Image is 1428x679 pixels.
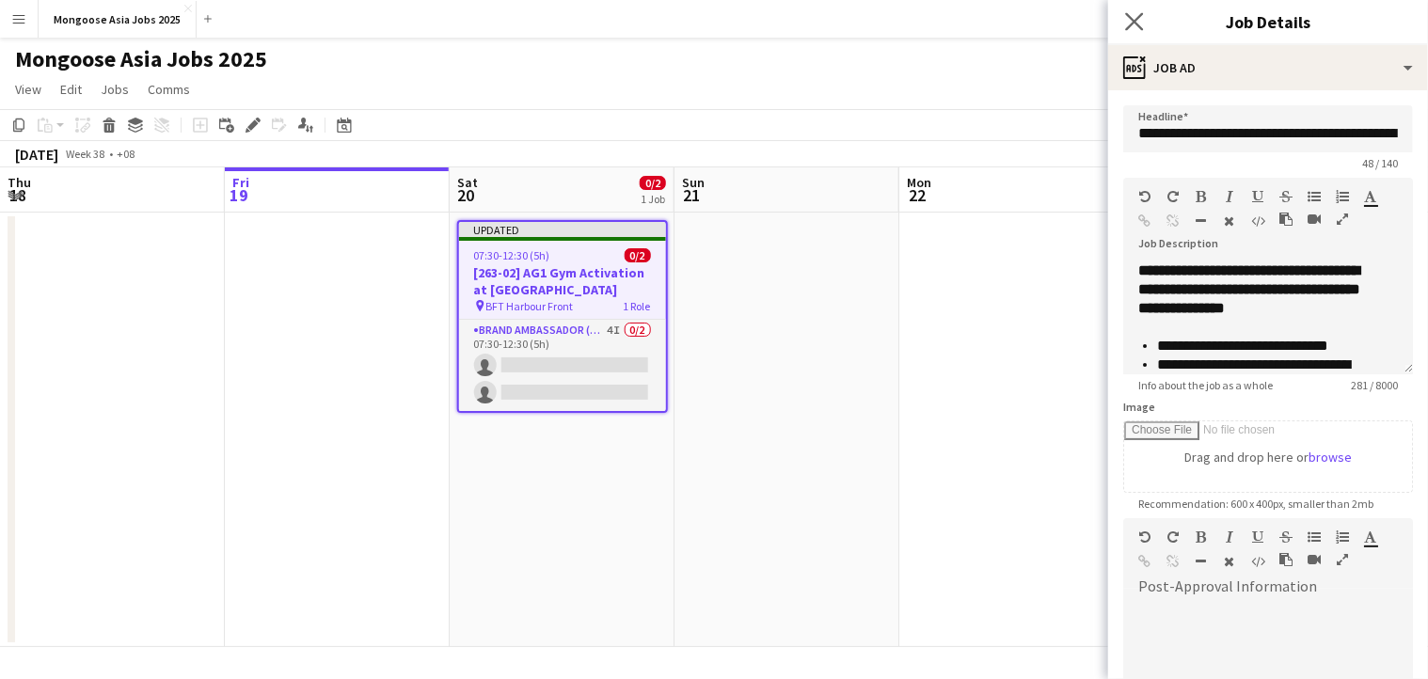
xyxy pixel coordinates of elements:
span: 0/2 [640,176,666,190]
button: Redo [1166,529,1180,545]
span: Fri [232,174,249,191]
button: Ordered List [1336,529,1349,545]
button: Horizontal Line [1195,554,1208,569]
button: Strikethrough [1279,189,1293,204]
button: Italic [1223,529,1236,545]
button: Bold [1195,529,1208,545]
span: 20 [454,184,478,206]
span: Mon [907,174,931,191]
div: Updated [459,222,666,237]
span: Thu [8,174,31,191]
button: Underline [1251,529,1264,545]
button: Insert video [1308,552,1321,567]
a: Comms [140,77,198,102]
button: Unordered List [1308,189,1321,204]
span: Sun [682,174,705,191]
button: Italic [1223,189,1236,204]
span: 48 / 140 [1347,156,1413,170]
span: 18 [5,184,31,206]
button: Underline [1251,189,1264,204]
button: HTML Code [1251,554,1264,569]
h1: Mongoose Asia Jobs 2025 [15,45,267,73]
button: Insert video [1308,212,1321,227]
span: 22 [904,184,931,206]
span: Info about the job as a whole [1123,378,1288,392]
div: Job Ad [1108,45,1428,90]
div: 1 Job [641,192,665,206]
button: Clear Formatting [1223,554,1236,569]
div: [DATE] [15,145,58,164]
button: Paste as plain text [1279,212,1293,227]
app-card-role: Brand Ambassador (weekend)4I0/207:30-12:30 (5h) [459,320,666,411]
div: +08 [117,147,135,161]
button: Unordered List [1308,529,1321,545]
span: Comms [148,81,190,98]
app-job-card: Updated07:30-12:30 (5h)0/2[263-02] AG1 Gym Activation at [GEOGRAPHIC_DATA] BFT Harbour Front1 Rol... [457,220,668,413]
h3: [263-02] AG1 Gym Activation at [GEOGRAPHIC_DATA] [459,264,666,298]
a: Edit [53,77,89,102]
button: Fullscreen [1336,212,1349,227]
button: Redo [1166,189,1180,204]
span: Jobs [101,81,129,98]
span: Recommendation: 600 x 400px, smaller than 2mb [1123,497,1388,511]
button: Text Color [1364,189,1377,204]
span: View [15,81,41,98]
button: Paste as plain text [1279,552,1293,567]
button: Mongoose Asia Jobs 2025 [39,1,197,38]
button: Clear Formatting [1223,213,1236,229]
button: Bold [1195,189,1208,204]
button: Fullscreen [1336,552,1349,567]
button: Strikethrough [1279,529,1293,545]
span: Edit [60,81,82,98]
button: Text Color [1364,529,1377,545]
button: HTML Code [1251,213,1264,229]
span: 19 [230,184,249,206]
span: 281 / 8000 [1336,378,1413,392]
h3: Job Details [1108,9,1428,34]
a: Jobs [93,77,136,102]
span: 0/2 [625,248,651,262]
span: Sat [457,174,478,191]
span: BFT Harbour Front [486,299,574,313]
button: Undo [1138,529,1151,545]
button: Undo [1138,189,1151,204]
a: View [8,77,49,102]
span: 1 Role [624,299,651,313]
button: Ordered List [1336,189,1349,204]
span: 07:30-12:30 (5h) [474,248,550,262]
button: Horizontal Line [1195,213,1208,229]
span: 21 [679,184,705,206]
span: Week 38 [62,147,109,161]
